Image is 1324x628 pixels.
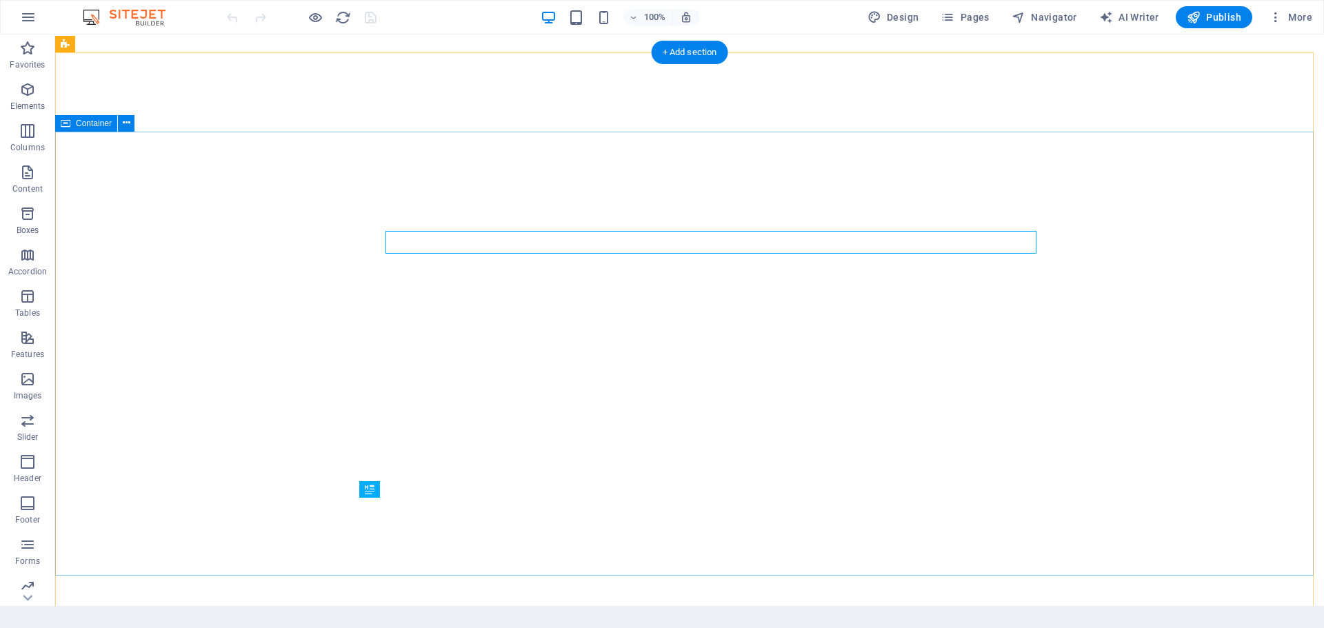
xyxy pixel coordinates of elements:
[10,59,45,70] p: Favorites
[10,101,46,112] p: Elements
[335,10,351,26] i: Reload page
[1012,10,1077,24] span: Navigator
[1269,10,1312,24] span: More
[17,225,39,236] p: Boxes
[1263,6,1318,28] button: More
[79,9,183,26] img: Editor Logo
[76,119,112,128] span: Container
[1176,6,1252,28] button: Publish
[334,9,351,26] button: reload
[652,41,728,64] div: + Add section
[15,307,40,318] p: Tables
[862,6,925,28] div: Design (Ctrl+Alt+Y)
[17,432,39,443] p: Slider
[623,9,672,26] button: 100%
[10,142,45,153] p: Columns
[15,556,40,567] p: Forms
[867,10,919,24] span: Design
[1094,6,1165,28] button: AI Writer
[8,266,47,277] p: Accordion
[307,9,323,26] button: Click here to leave preview mode and continue editing
[644,9,666,26] h6: 100%
[12,183,43,194] p: Content
[941,10,989,24] span: Pages
[1187,10,1241,24] span: Publish
[935,6,994,28] button: Pages
[1099,10,1159,24] span: AI Writer
[1006,6,1083,28] button: Navigator
[11,349,44,360] p: Features
[680,11,692,23] i: On resize automatically adjust zoom level to fit chosen device.
[862,6,925,28] button: Design
[14,390,42,401] p: Images
[15,514,40,525] p: Footer
[14,473,41,484] p: Header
